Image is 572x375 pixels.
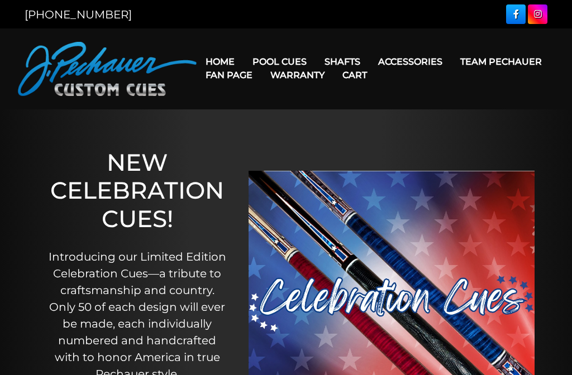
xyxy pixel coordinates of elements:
[49,148,226,233] h1: NEW CELEBRATION CUES!
[197,61,261,89] a: Fan Page
[333,61,376,89] a: Cart
[261,61,333,89] a: Warranty
[244,47,316,76] a: Pool Cues
[451,47,551,76] a: Team Pechauer
[25,8,132,21] a: [PHONE_NUMBER]
[316,47,369,76] a: Shafts
[197,47,244,76] a: Home
[18,42,197,96] img: Pechauer Custom Cues
[369,47,451,76] a: Accessories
